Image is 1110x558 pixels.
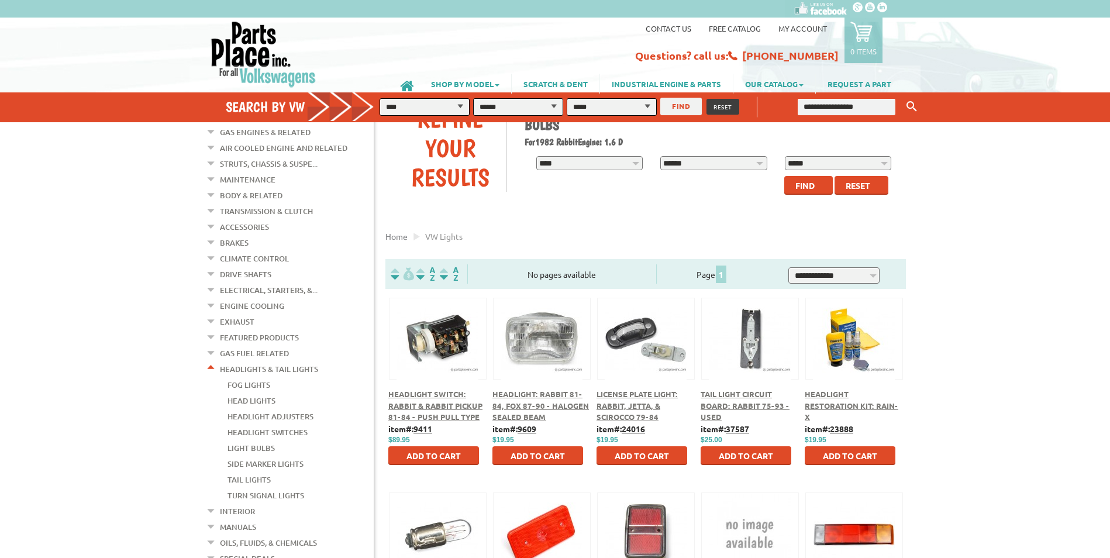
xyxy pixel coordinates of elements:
span: For [525,136,535,147]
a: Fog Lights [227,377,270,392]
button: Add to Cart [388,446,479,465]
span: RESET [713,102,732,111]
a: REQUEST A PART [816,74,903,94]
button: RESET [706,99,739,115]
h2: 1982 Rabbit [525,136,898,147]
a: Oils, Fluids, & Chemicals [220,535,317,550]
a: Turn signal Lights [227,488,304,503]
span: VW lights [425,231,463,242]
a: SHOP BY MODEL [419,74,511,94]
span: $25.00 [701,436,722,444]
div: Refine Your Results [394,104,506,192]
u: 9411 [413,423,432,434]
span: $19.95 [492,436,514,444]
a: Headlight Adjusters [227,409,313,424]
a: Exhaust [220,314,254,329]
span: 1 [716,266,726,283]
a: Headlight Switch: Rabbit & Rabbit Pickup 81-84 - Push Pull Type [388,389,482,422]
a: Maintenance [220,172,275,187]
a: Headlights & Tail Lights [220,361,318,377]
a: Headlight Switches [227,425,308,440]
a: Tail Lights [227,472,271,487]
a: Light Bulbs [227,440,275,456]
button: Add to Cart [701,446,791,465]
a: Side Marker Lights [227,456,304,471]
a: Gas Fuel Related [220,346,289,361]
div: Page [656,264,768,284]
div: No pages available [468,268,656,281]
button: Add to Cart [805,446,895,465]
a: Gas Engines & Related [220,125,311,140]
a: INDUSTRIAL ENGINE & PARTS [600,74,733,94]
img: Sort by Sales Rank [437,267,461,281]
span: Add to Cart [719,450,773,461]
u: 23888 [830,423,853,434]
button: Find [784,176,833,195]
button: FIND [660,98,702,115]
img: Sort by Headline [414,267,437,281]
span: Add to Cart [615,450,669,461]
a: Head Lights [227,393,275,408]
span: Find [795,180,815,191]
b: item#: [701,423,749,434]
span: Add to Cart [823,450,877,461]
span: $19.95 [597,436,618,444]
a: Electrical, Starters, &... [220,283,318,298]
a: Body & Related [220,188,282,203]
a: SCRATCH & DENT [512,74,599,94]
a: Drive Shafts [220,267,271,282]
a: Contact us [646,23,691,33]
a: Headlight Restoration Kit: Rain-X [805,389,898,422]
a: License Plate Light: Rabbit, Jetta, & Scirocco 79-84 [597,389,678,422]
span: $19.95 [805,436,826,444]
a: Struts, Chassis & Suspe... [220,156,318,171]
a: Accessories [220,219,269,235]
img: Parts Place Inc! [210,20,317,88]
a: Climate Control [220,251,289,266]
a: Featured Products [220,330,299,345]
a: OUR CATALOG [733,74,815,94]
b: item#: [805,423,853,434]
b: item#: [492,423,536,434]
button: Add to Cart [492,446,583,465]
button: Reset [835,176,888,195]
h4: Search by VW [226,98,386,115]
a: 0 items [844,18,883,63]
a: Manuals [220,519,256,535]
span: Reset [846,180,870,191]
button: Add to Cart [597,446,687,465]
a: Air Cooled Engine and Related [220,140,347,156]
p: 0 items [850,46,877,56]
b: item#: [388,423,432,434]
u: 24016 [622,423,645,434]
u: 37587 [726,423,749,434]
span: $89.95 [388,436,410,444]
a: Tail Light Circuit Board: Rabbit 75-93 - Used [701,389,790,422]
a: Free Catalog [709,23,761,33]
a: Interior [220,504,255,519]
img: filterpricelow.svg [391,267,414,281]
button: Keyword Search [903,97,921,116]
span: Add to Cart [511,450,565,461]
a: Brakes [220,235,249,250]
span: Add to Cart [406,450,461,461]
a: Transmission & Clutch [220,204,313,219]
a: Engine Cooling [220,298,284,314]
a: Home [385,231,408,242]
a: My Account [778,23,827,33]
span: Engine: 1.6 D [578,136,623,147]
a: Headlight: Rabbit 81-84, Fox 87-90 - Halogen Sealed Beam [492,389,589,422]
b: item#: [597,423,645,434]
u: 9609 [518,423,536,434]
